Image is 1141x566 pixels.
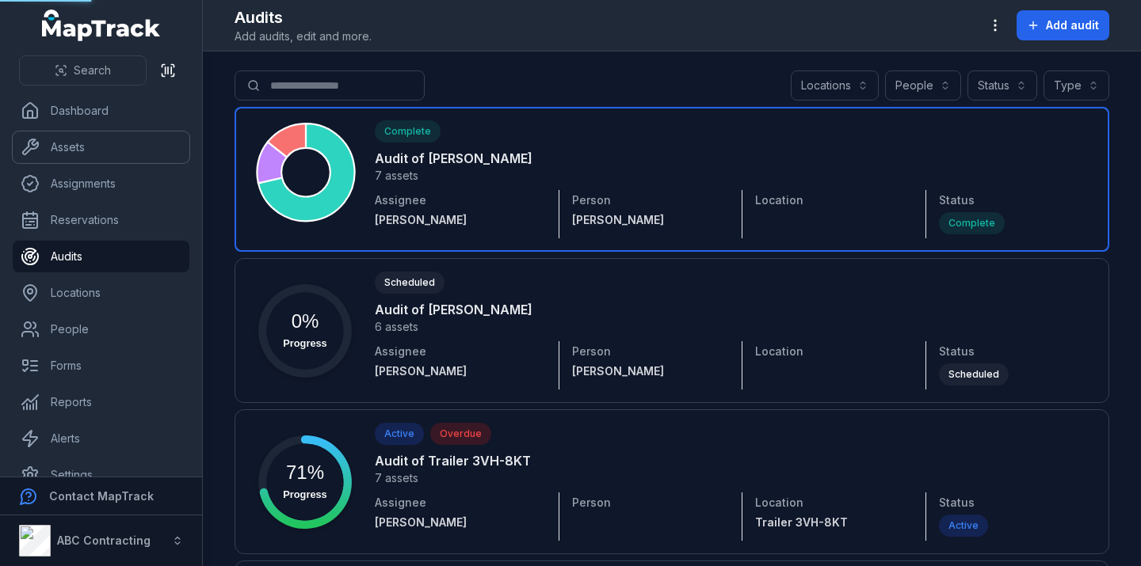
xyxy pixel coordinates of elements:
[939,515,988,537] div: Active
[1046,17,1099,33] span: Add audit
[375,212,546,228] a: [PERSON_NAME]
[235,6,372,28] h2: Audits
[375,363,546,379] a: [PERSON_NAME]
[572,212,717,228] a: [PERSON_NAME]
[572,363,717,379] a: [PERSON_NAME]
[13,204,189,236] a: Reservations
[13,386,189,418] a: Reports
[13,277,189,309] a: Locations
[939,212,1005,234] div: Complete
[967,70,1037,101] button: Status
[13,131,189,163] a: Assets
[49,489,154,503] strong: Contact MapTrack
[13,313,189,345] a: People
[13,241,189,272] a: Audits
[19,55,147,85] button: Search
[13,168,189,199] a: Assignments
[235,28,372,44] span: Add audits, edit and more.
[13,95,189,127] a: Dashboard
[939,363,1009,386] div: Scheduled
[13,350,189,382] a: Forms
[885,70,961,101] button: People
[755,515,848,529] span: Trailer 3VH-8KT
[1017,10,1109,40] button: Add audit
[42,9,161,41] a: MapTrack
[791,70,879,101] button: Locations
[755,515,900,530] a: Trailer 3VH-8KT
[74,63,111,78] span: Search
[13,459,189,491] a: Settings
[57,534,151,547] strong: ABC Contracting
[375,515,546,530] a: [PERSON_NAME]
[13,423,189,454] a: Alerts
[1044,70,1109,101] button: Type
